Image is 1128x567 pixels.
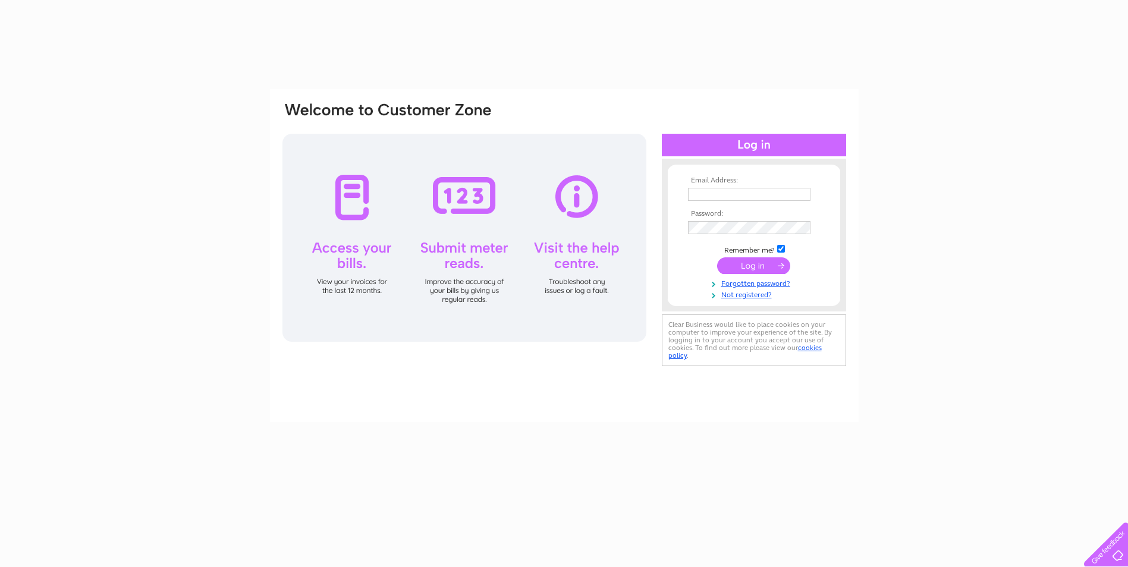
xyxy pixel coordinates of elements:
[685,210,823,218] th: Password:
[662,314,846,366] div: Clear Business would like to place cookies on your computer to improve your experience of the sit...
[685,177,823,185] th: Email Address:
[717,257,790,274] input: Submit
[668,344,822,360] a: cookies policy
[685,243,823,255] td: Remember me?
[688,288,823,300] a: Not registered?
[688,277,823,288] a: Forgotten password?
